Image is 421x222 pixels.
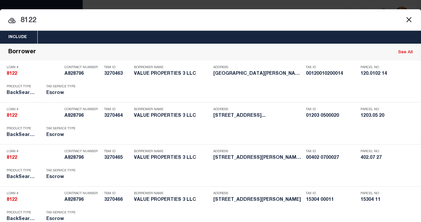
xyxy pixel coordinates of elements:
p: Loan # [7,192,61,196]
strong: 8122 [7,71,17,76]
p: Tax Service Type [46,127,79,131]
p: Parcel No [360,66,417,69]
p: Contract Number [64,192,101,196]
h5: BackSearch,Escrow [7,174,36,180]
p: Product Type [7,127,36,131]
p: Tax Service Type [46,85,79,89]
h5: 6 Brearly Drive Sicklerville, N... [213,113,303,119]
button: Close [404,15,413,24]
h5: Escrow [46,90,79,96]
p: TBM ID [104,66,131,69]
h5: 8122 [7,155,61,161]
p: Tax Service Type [46,211,79,215]
p: Tax ID [306,150,357,154]
p: Loan # [7,150,61,154]
p: Product Type [7,85,36,89]
h5: VALUE PROPERTIES 3 LLC [134,155,210,161]
p: Contract Number [64,66,101,69]
h5: Escrow [46,132,79,138]
p: Tax ID [306,108,357,111]
p: Borrower Name [134,192,210,196]
strong: 8122 [7,198,17,202]
p: Address [213,66,303,69]
p: Product Type [7,211,36,215]
h5: 15304 11 [360,197,417,203]
p: Loan # [7,108,61,111]
h5: 3270463 [104,71,131,77]
h5: 8122 [7,197,61,203]
h5: BackSearch,Escrow [7,216,36,222]
p: Tax ID [306,66,357,69]
h5: VALUE PROPERTIES 3 LLC [134,71,210,77]
h5: 442 Longfellow Drive Williamsto... [213,71,303,77]
p: Address [213,150,303,154]
p: Contract Number [64,150,101,154]
h5: 3270466 [104,197,131,203]
h5: VALUE PROPERTIES 3 LLC [134,197,210,203]
h5: 7 Sherman Lane Sicklerville, NJ... [213,155,303,161]
p: Tax ID [306,192,357,196]
h5: BackSearch,Escrow [7,132,36,138]
h5: A828796 [64,155,101,161]
h5: 402.07 27 [360,155,417,161]
h5: A828796 [64,197,101,203]
p: Parcel No [360,192,417,196]
p: Contract Number [64,108,101,111]
h5: 8122 [7,113,61,119]
p: Tax Service Type [46,169,79,173]
h5: 3270465 [104,155,131,161]
p: Loan # [7,66,61,69]
p: Parcel No [360,150,417,154]
h5: Escrow [46,174,79,180]
strong: 8122 [7,155,17,160]
p: Product Type [7,169,36,173]
h5: 3270464 [104,113,131,119]
p: Address [213,108,303,111]
h5: 15304 00011 [306,197,357,203]
p: TBM ID [104,192,131,196]
p: Parcel No [360,108,417,111]
h5: 8122 [7,71,61,77]
h5: Escrow [46,216,79,222]
h5: 1203.05 20 [360,113,417,119]
h5: BackSearch,Escrow [7,90,36,96]
h5: 120.0102 14 [360,71,417,77]
p: Borrower Name [134,66,210,69]
div: Borrower [8,49,36,56]
p: TBM ID [104,150,131,154]
h5: 8 Kim Lane Sicklerville, NJ 08081 [213,197,303,203]
p: Address [213,192,303,196]
p: Borrower Name [134,108,210,111]
h5: 00402 0700027 [306,155,357,161]
h5: VALUE PROPERTIES 3 LLC [134,113,210,119]
a: See All [398,50,413,55]
p: TBM ID [104,108,131,111]
h5: 00120010200014 [306,71,357,77]
h5: A828796 [64,113,101,119]
h5: A828796 [64,71,101,77]
strong: 8122 [7,113,17,118]
p: Borrower Name [134,150,210,154]
h5: 01203 0500020 [306,113,357,119]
